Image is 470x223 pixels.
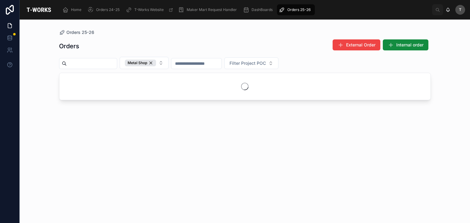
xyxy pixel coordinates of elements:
[241,4,277,15] a: DashBoards
[125,60,156,66] div: Metal Shop
[134,7,164,12] span: T-Works Website
[383,39,428,50] button: Internal order
[277,4,315,15] a: Orders 25-26
[287,7,311,12] span: Orders 25-26
[224,57,278,69] button: Select Button
[176,4,241,15] a: Maker Mart Request Handler
[59,29,94,35] a: Orders 25-26
[125,60,156,66] button: Unselect METAL_SHOP
[59,42,79,50] h1: Orders
[187,7,237,12] span: Maker Mart Request Handler
[396,42,423,48] span: Internal order
[120,57,169,69] button: Select Button
[229,60,266,66] span: Filter Project POC
[124,4,176,15] a: T-Works Website
[86,4,124,15] a: Orders 24-25
[252,7,273,12] span: DashBoards
[24,5,53,15] img: App logo
[66,29,94,35] span: Orders 25-26
[96,7,120,12] span: Orders 24-25
[333,39,380,50] button: External Order
[58,3,432,16] div: scrollable content
[346,42,375,48] span: External Order
[71,7,81,12] span: Home
[61,4,86,15] a: Home
[459,7,461,12] span: T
